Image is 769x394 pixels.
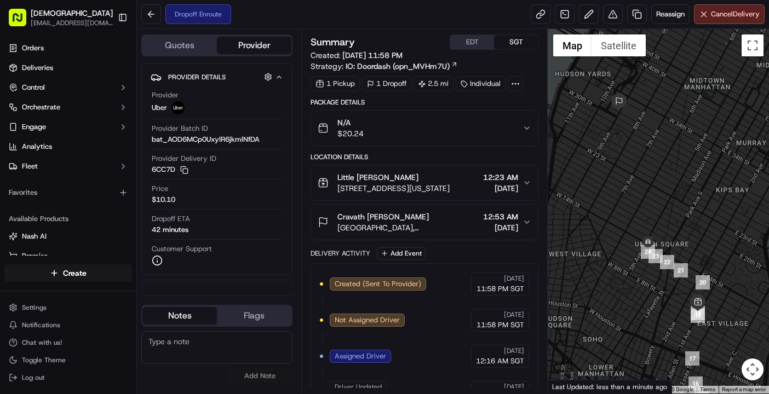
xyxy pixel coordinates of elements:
span: [DATE] [504,383,524,391]
a: Terms (opens in new tab) [700,386,715,392]
div: Start new chat [37,105,180,116]
div: Location Details [311,153,538,161]
a: IO: Doordash (opn_MVHm7U) [346,61,458,72]
img: uber-new-logo.jpeg [171,101,185,114]
a: Deliveries [4,59,132,77]
span: Notifications [22,321,60,329]
button: Start new chat [186,108,199,121]
span: [EMAIL_ADDRESS][DOMAIN_NAME] [31,19,113,27]
span: [DATE] [504,274,524,283]
span: Created (Sent To Provider) [335,279,421,289]
span: [DATE] [483,222,518,233]
span: Price [152,184,168,194]
button: Show street map [553,34,592,56]
button: Little [PERSON_NAME][STREET_ADDRESS][US_STATE]12:23 AM[DATE] [311,165,538,200]
a: Nash AI [9,231,128,241]
span: Driver Updated [335,383,382,391]
span: Provider Batch ID [152,124,208,134]
button: Orchestrate [4,99,132,116]
a: Promise [9,251,128,261]
button: Notifications [4,317,132,333]
button: Cravath [PERSON_NAME][GEOGRAPHIC_DATA], [STREET_ADDRESS][US_STATE]12:53 AM[DATE] [311,205,538,240]
div: 2.5 mi [414,76,454,91]
span: Orders [22,43,44,53]
span: [DATE] [483,183,518,194]
span: Pylon [109,186,133,194]
button: Promise [4,247,132,265]
button: Toggle fullscreen view [742,34,764,56]
span: Settings [22,303,47,312]
div: 42 minutes [152,225,188,235]
input: Got a question? Start typing here... [28,71,197,83]
div: Favorites [4,184,132,201]
span: 11:58 PM SGT [477,284,524,294]
img: Google [550,379,587,393]
div: Package Details [311,98,538,107]
span: Little [PERSON_NAME] [337,172,418,183]
p: Welcome 👋 [11,44,199,62]
button: Add Event [377,247,426,260]
span: Toggle Theme [22,356,66,364]
div: 💻 [93,160,101,169]
button: [DEMOGRAPHIC_DATA] [31,8,113,19]
span: Provider [152,90,179,100]
div: Available Products [4,210,132,228]
div: Last Updated: less than a minute ago [548,380,672,393]
span: Provider Details [168,73,226,82]
a: 📗Knowledge Base [7,155,88,175]
span: Provider Delivery ID [152,154,216,164]
span: Orchestrate [22,102,60,112]
span: Not Assigned Driver [335,315,400,325]
button: Chat with us! [4,335,132,350]
button: Create [4,264,132,282]
button: Provider Details [151,68,283,86]
span: [GEOGRAPHIC_DATA], [STREET_ADDRESS][US_STATE] [337,222,479,233]
span: [DATE] [504,346,524,355]
span: Cancel Delivery [711,9,760,19]
span: Assigned Driver [335,351,386,361]
button: CancelDelivery [694,4,765,24]
div: Individual [456,76,506,91]
span: [DATE] 11:58 PM [342,50,403,60]
div: Delivery Activity [311,249,370,258]
span: Chat with us! [22,338,62,347]
div: 23 [649,249,663,263]
span: [STREET_ADDRESS][US_STATE] [337,183,450,194]
a: Powered byPylon [77,186,133,194]
div: Strategy: [311,61,458,72]
span: Control [22,83,45,92]
div: 📗 [11,160,20,169]
span: Deliveries [22,63,53,73]
span: Cravath [PERSON_NAME] [337,211,429,222]
div: 1 Pickup [311,76,360,91]
span: Customer Support [152,244,212,254]
a: Report a map error [722,386,766,392]
button: Settings [4,300,132,315]
span: Engage [22,122,46,132]
button: Engage [4,118,132,136]
button: Nash AI [4,228,132,245]
img: Nash [11,11,33,33]
img: 1736555255976-a54dd68f-1ca7-489b-9aae-adbdc363a1c4 [11,105,31,125]
div: 24 [641,245,655,259]
button: Toggle Theme [4,352,132,368]
span: API Documentation [104,159,176,170]
h3: Summary [311,37,355,47]
span: Create [63,268,87,279]
span: Log out [22,373,44,382]
span: bat_AOD6MCp0UxyIR6jkmlNfDA [152,135,260,144]
button: [DEMOGRAPHIC_DATA][EMAIL_ADDRESS][DOMAIN_NAME] [4,4,113,31]
button: Quotes [142,37,217,54]
span: Reassign [656,9,685,19]
span: IO: Doordash (opn_MVHm7U) [346,61,450,72]
a: Orders [4,39,132,57]
div: 20 [696,275,710,289]
button: SGT [494,35,538,49]
span: Dropoff ETA [152,214,190,224]
button: Log out [4,370,132,385]
span: Uber [152,103,167,113]
span: Knowledge Base [22,159,84,170]
span: 12:23 AM [483,172,518,183]
a: 💻API Documentation [88,155,180,175]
